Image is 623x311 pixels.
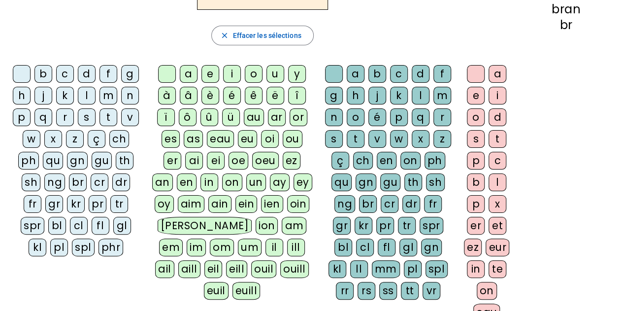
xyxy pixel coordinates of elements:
[180,87,197,104] div: â
[56,87,74,104] div: k
[244,108,264,126] div: au
[56,108,74,126] div: r
[467,260,485,278] div: in
[22,173,40,191] div: sh
[350,260,368,278] div: ll
[467,87,485,104] div: e
[489,217,506,235] div: et
[13,87,31,104] div: h
[368,130,386,148] div: v
[377,152,396,170] div: en
[66,130,84,148] div: z
[489,173,506,191] div: l
[204,260,223,278] div: eil
[159,239,183,256] div: em
[358,282,375,300] div: rs
[489,87,506,104] div: i
[390,65,408,83] div: c
[222,173,242,191] div: on
[347,65,364,83] div: a
[294,173,312,191] div: ey
[283,130,302,148] div: ou
[283,152,300,170] div: ez
[421,239,442,256] div: gn
[235,195,258,213] div: ein
[121,108,139,126] div: v
[334,239,352,256] div: bl
[426,173,445,191] div: sh
[158,217,252,235] div: [PERSON_NAME]
[223,87,241,104] div: é
[489,108,506,126] div: d
[98,239,124,256] div: phr
[381,195,398,213] div: cr
[252,152,279,170] div: oeu
[89,195,106,213] div: pr
[399,239,417,256] div: gl
[433,130,451,148] div: z
[489,152,506,170] div: c
[353,152,373,170] div: ch
[325,130,343,148] div: s
[287,239,305,256] div: ill
[467,130,485,148] div: s
[204,282,229,300] div: euil
[334,195,355,213] div: ng
[232,282,260,300] div: euill
[467,173,485,191] div: b
[412,130,429,148] div: x
[222,108,240,126] div: ü
[78,87,96,104] div: l
[402,195,420,213] div: dr
[347,108,364,126] div: o
[390,130,408,148] div: w
[288,87,306,104] div: î
[201,65,219,83] div: e
[290,108,307,126] div: or
[467,217,485,235] div: er
[398,217,416,235] div: tr
[178,260,200,278] div: aill
[99,87,117,104] div: m
[355,217,372,235] div: kr
[401,282,419,300] div: tt
[67,195,85,213] div: kr
[43,152,63,170] div: qu
[155,260,174,278] div: ail
[280,260,308,278] div: ouill
[489,65,506,83] div: a
[423,282,440,300] div: vr
[378,239,395,256] div: fl
[13,108,31,126] div: p
[390,87,408,104] div: k
[246,173,266,191] div: un
[92,217,109,235] div: fl
[116,152,133,170] div: th
[251,260,276,278] div: ouil
[525,3,607,15] div: bran
[356,173,376,191] div: gn
[70,217,88,235] div: cl
[325,87,343,104] div: g
[88,130,105,148] div: ç
[207,130,234,148] div: eau
[347,87,364,104] div: h
[489,260,506,278] div: te
[266,87,284,104] div: ë
[91,173,108,191] div: cr
[207,152,225,170] div: ei
[489,130,506,148] div: t
[404,173,422,191] div: th
[368,87,386,104] div: j
[266,65,284,83] div: u
[287,195,310,213] div: oin
[18,152,39,170] div: ph
[433,108,451,126] div: r
[368,108,386,126] div: é
[180,65,197,83] div: a
[200,108,218,126] div: û
[44,173,65,191] div: ng
[208,195,231,213] div: ain
[477,282,497,300] div: on
[72,239,95,256] div: spl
